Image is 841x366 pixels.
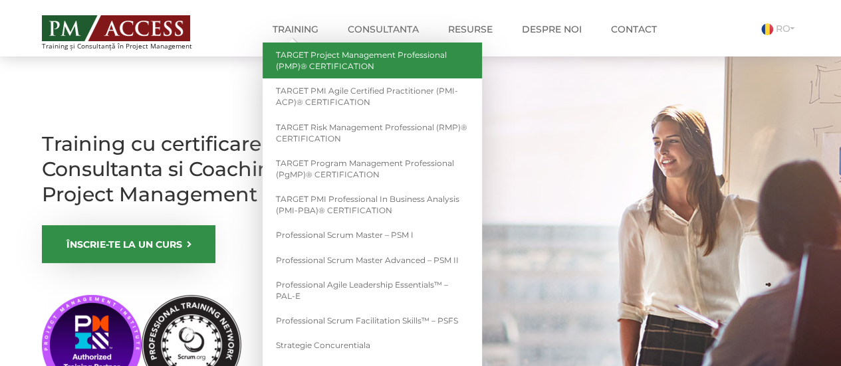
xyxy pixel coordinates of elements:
[761,23,773,35] img: Romana
[263,223,482,247] a: Professional Scrum Master – PSM I
[42,15,190,41] img: PM ACCESS - Echipa traineri si consultanti certificati PMP: Narciss Popescu, Mihai Olaru, Monica ...
[263,333,482,357] a: Strategie Concurentiala
[42,225,215,263] a: ÎNSCRIE-TE LA UN CURS
[263,308,482,333] a: Professional Scrum Facilitation Skills™ – PSFS
[263,78,482,114] a: TARGET PMI Agile Certified Practitioner (PMI-ACP)® CERTIFICATION
[761,23,800,35] a: RO
[512,16,592,43] a: Despre noi
[438,16,503,43] a: Resurse
[601,16,667,43] a: Contact
[263,187,482,223] a: TARGET PMI Professional in Business Analysis (PMI-PBA)® CERTIFICATION
[263,115,482,151] a: TARGET Risk Management Professional (RMP)® CERTIFICATION
[263,43,482,78] a: TARGET Project Management Professional (PMP)® CERTIFICATION
[263,248,482,272] a: Professional Scrum Master Advanced – PSM II
[42,11,217,50] a: Training și Consultanță în Project Management
[263,16,328,43] a: Training
[263,272,482,308] a: Professional Agile Leadership Essentials™ – PAL-E
[42,132,414,207] h1: Training cu certificare internationala, Consultanta si Coaching in Project Management si Agile
[263,151,482,187] a: TARGET Program Management Professional (PgMP)® CERTIFICATION
[42,43,217,50] span: Training și Consultanță în Project Management
[338,16,429,43] a: Consultanta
